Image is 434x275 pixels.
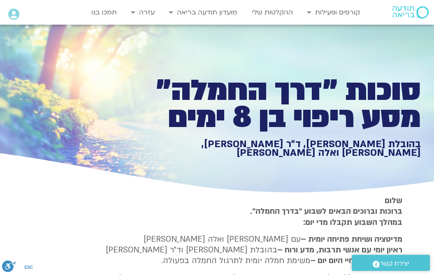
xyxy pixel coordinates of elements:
[380,258,409,269] span: יצירת קשר
[352,255,430,271] a: יצירת קשר
[136,77,421,131] h1: סוכות ״דרך החמלה״ מסע ריפוי בן 8 ימים
[385,195,402,206] strong: שלום
[301,234,402,245] strong: מדיטציה ושיחת פתיחה יומית –
[165,5,241,20] a: מועדון תודעה בריאה
[303,5,364,20] a: קורסים ופעילות
[94,234,402,266] p: עם [PERSON_NAME] ואלה [PERSON_NAME] בהובלת [PERSON_NAME] וד״ר [PERSON_NAME] משימת חמלה יומית לתרג...
[392,6,429,18] img: תודעה בריאה
[127,5,159,20] a: עזרה
[277,245,402,255] b: ראיון יומי עם אנשי תרבות, מדע ורוח –
[136,140,421,157] h1: בהובלת [PERSON_NAME], ד״ר [PERSON_NAME], [PERSON_NAME] ואלה [PERSON_NAME]
[310,255,402,266] b: תרגול חמלה בחיי היום יום –
[87,5,121,20] a: תמכו בנו
[248,5,297,20] a: ההקלטות שלי
[250,206,402,227] strong: ברוכות וברוכים הבאים לשבוע ״בדרך החמלה״. במהלך השבוע תקבלו מדי יום:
